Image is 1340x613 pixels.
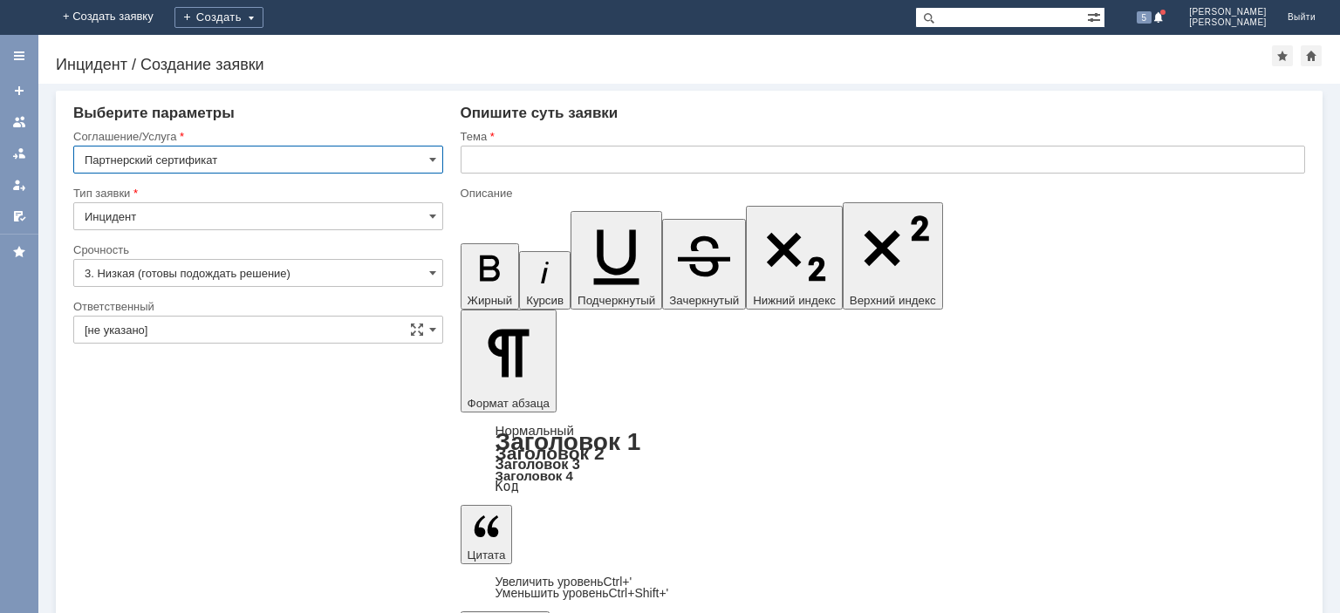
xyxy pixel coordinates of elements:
a: Заявки в моей ответственности [5,140,33,167]
div: Создать [174,7,263,28]
span: Подчеркнутый [578,294,655,307]
a: Increase [496,575,632,589]
a: Заголовок 4 [496,468,573,483]
button: Верхний индекс [843,202,943,310]
span: Зачеркнутый [669,294,739,307]
button: Нижний индекс [746,206,843,310]
div: Сделать домашней страницей [1301,45,1322,66]
a: Заголовок 2 [496,443,605,463]
span: Нижний индекс [753,294,836,307]
span: Расширенный поиск [1087,8,1104,24]
span: Курсив [526,294,564,307]
button: Зачеркнутый [662,219,746,310]
button: Подчеркнутый [571,211,662,310]
a: Заголовок 3 [496,456,580,472]
span: [PERSON_NAME] [1189,17,1267,28]
span: Ctrl+Shift+' [608,586,668,600]
span: Ctrl+' [604,575,632,589]
div: Добавить в избранное [1272,45,1293,66]
a: Мои согласования [5,202,33,230]
div: Инцидент / Создание заявки [56,56,1272,73]
span: Выберите параметры [73,105,235,121]
div: Тема [461,131,1302,142]
span: [PERSON_NAME] [1189,7,1267,17]
div: Соглашение/Услуга [73,131,440,142]
span: Жирный [468,294,513,307]
span: Цитата [468,548,506,562]
span: Сложная форма [410,323,424,337]
div: Формат абзаца [461,425,1305,493]
button: Формат абзаца [461,310,557,412]
div: Ответственный [73,301,440,312]
button: Жирный [461,243,520,310]
div: Описание [461,187,1302,199]
a: Заявки на командах [5,108,33,136]
a: Заголовок 1 [496,428,641,455]
span: 5 [1137,11,1152,24]
a: Создать заявку [5,77,33,105]
span: Формат абзаца [468,397,550,410]
button: Курсив [519,251,571,310]
a: Код [496,479,519,494]
div: Срочность [73,244,440,255]
span: Опишите суть заявки [461,105,619,121]
span: Верхний индекс [850,294,936,307]
div: Цитата [461,576,1305,599]
a: Decrease [496,586,669,600]
div: Тип заявки [73,187,440,199]
a: Нормальный [496,423,574,438]
button: Цитата [461,505,513,564]
a: Мои заявки [5,171,33,199]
